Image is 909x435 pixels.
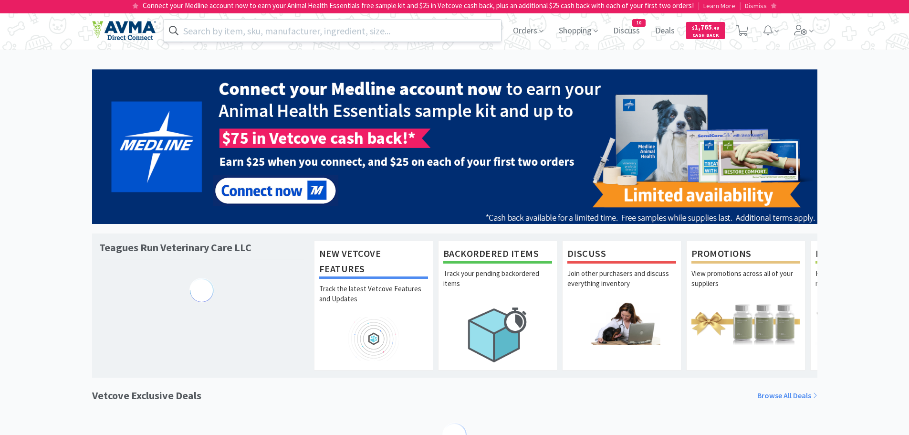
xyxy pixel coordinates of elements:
a: Browse All Deals [757,390,817,402]
span: Learn More [703,1,735,10]
span: . 48 [712,25,719,31]
span: Shopping [555,11,602,50]
img: hero_feature_roadmap.png [319,317,428,361]
span: $ [692,25,694,31]
span: Dismiss [745,1,767,10]
p: Track your pending backordered items [443,268,552,302]
a: Deals [651,27,679,35]
span: | [739,1,741,10]
h1: Promotions [691,246,800,264]
span: 1,765 [692,22,719,32]
h1: Teagues Run Veterinary Care LLC [99,241,251,255]
img: ce6afa43f08247b5a07d73eaa7800fbd_796.png [92,69,817,224]
h1: Backordered Items [443,246,552,264]
a: New Vetcove FeaturesTrack the latest Vetcove Features and Updates [314,241,433,371]
img: hero_promotions.png [691,302,800,345]
a: PromotionsView promotions across all of your suppliers [686,241,805,371]
span: Discuss [609,11,644,50]
span: 10 [633,20,645,26]
input: Search by item, sku, manufacturer, ingredient, size... [164,20,502,42]
img: hero_discuss.png [567,302,676,345]
a: Discuss10 [609,27,644,35]
a: DiscussJoin other purchasers and discuss everything inventory [562,241,681,371]
p: View promotions across all of your suppliers [691,268,800,302]
p: Join other purchasers and discuss everything inventory [567,268,676,302]
a: $1,765.48Cash Back [686,18,725,43]
img: e4e33dab9f054f5782a47901c742baa9_102.png [92,21,156,41]
h1: New Vetcove Features [319,246,428,279]
h1: Vetcove Exclusive Deals [92,387,201,404]
p: Track the latest Vetcove Features and Updates [319,284,428,317]
h1: Discuss [567,246,676,264]
span: | [698,1,700,10]
span: Cash Back [692,33,719,39]
a: Backordered ItemsTrack your pending backordered items [438,241,557,371]
img: hero_backorders.png [443,302,552,367]
span: Orders [509,11,547,50]
span: Deals [651,11,679,50]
